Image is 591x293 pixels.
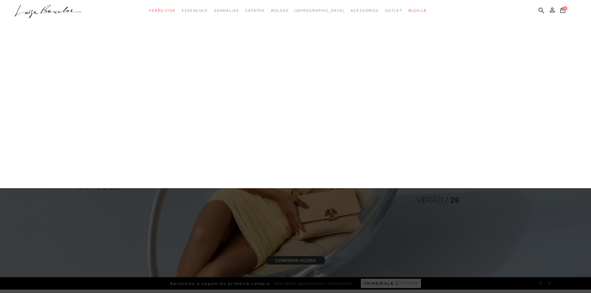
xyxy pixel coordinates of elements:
a: categoryNavScreenReaderText [351,5,379,16]
button: 0 [558,7,567,15]
span: Sandálias [214,8,239,13]
a: categoryNavScreenReaderText [385,5,402,16]
a: categoryNavScreenReaderText [182,5,208,16]
span: BLOG LB [409,8,427,13]
span: Essenciais [182,8,208,13]
a: categoryNavScreenReaderText [149,5,176,16]
a: categoryNavScreenReaderText [271,5,289,16]
span: Acessórios [351,8,379,13]
a: BLOG LB [409,5,427,16]
span: Bolsas [271,8,289,13]
span: 0 [563,6,567,11]
span: Sapatos [245,8,265,13]
a: categoryNavScreenReaderText [245,5,265,16]
span: [DEMOGRAPHIC_DATA] [294,8,344,13]
a: noSubCategoriesText [294,5,344,16]
a: categoryNavScreenReaderText [214,5,239,16]
span: Verão Viva [149,8,176,13]
span: Outlet [385,8,402,13]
